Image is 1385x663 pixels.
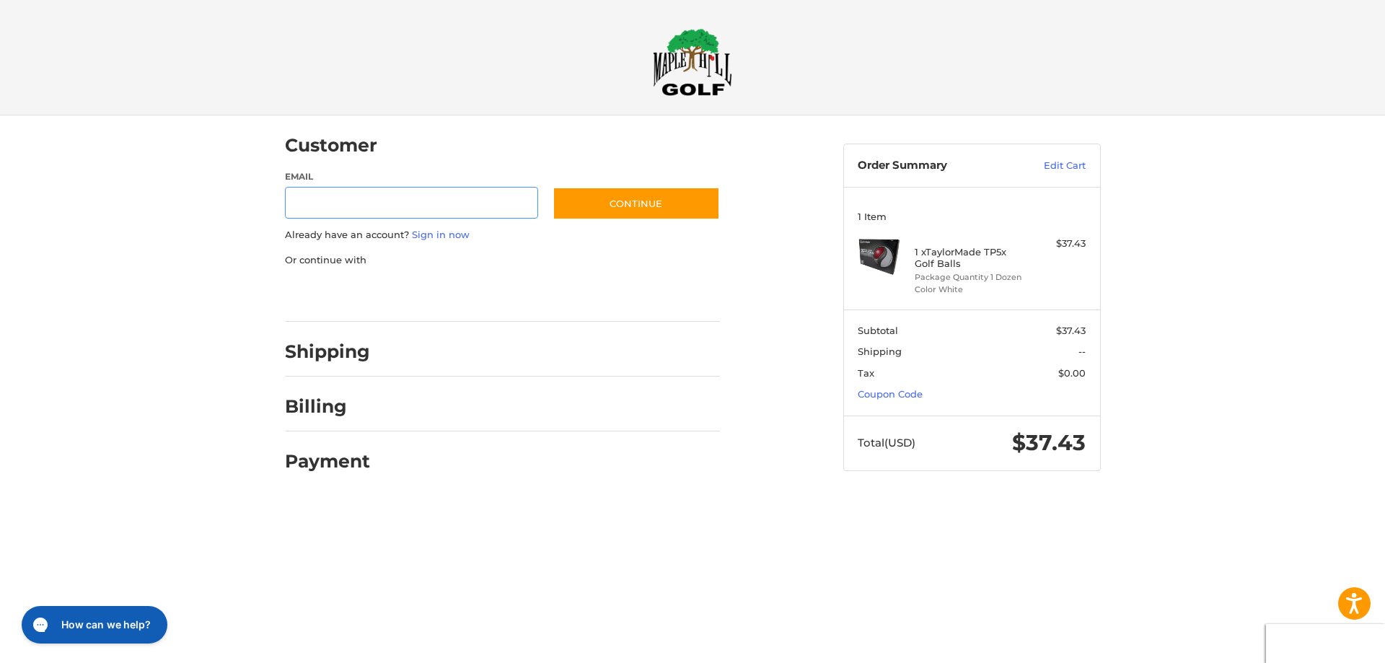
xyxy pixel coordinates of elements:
iframe: Google Customer Reviews [1266,624,1385,663]
a: Coupon Code [858,388,923,400]
iframe: PayPal-venmo [524,281,633,307]
span: Subtotal [858,325,898,336]
iframe: PayPal-paypal [280,281,388,307]
span: Shipping [858,346,902,357]
span: $0.00 [1058,367,1086,379]
button: Continue [553,187,720,220]
li: Package Quantity 1 Dozen [915,271,1025,284]
h3: Order Summary [858,159,1013,173]
p: Or continue with [285,253,720,268]
h3: 1 Item [858,211,1086,222]
h2: Payment [285,450,370,473]
div: $37.43 [1029,237,1086,251]
h4: 1 x TaylorMade TP5x Golf Balls [915,246,1025,270]
span: $37.43 [1056,325,1086,336]
li: Color White [915,284,1025,296]
iframe: PayPal-paylater [403,281,511,307]
span: Total (USD) [858,436,915,449]
h2: Billing [285,395,369,418]
a: Sign in now [412,229,470,240]
h2: Shipping [285,341,370,363]
label: Email [285,170,539,183]
iframe: Gorgias live chat messenger [14,601,172,649]
span: $37.43 [1012,429,1086,456]
p: Already have an account? [285,228,720,242]
a: Edit Cart [1013,159,1086,173]
img: Maple Hill Golf [653,28,732,96]
span: -- [1078,346,1086,357]
h2: Customer [285,134,377,157]
span: Tax [858,367,874,379]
